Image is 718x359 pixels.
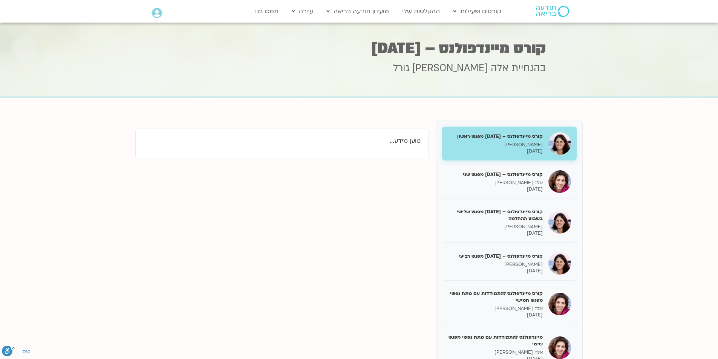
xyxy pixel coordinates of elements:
p: [DATE] [448,148,543,154]
img: קורס מיינדפולנס להתמודדות עם מתח נפשי מפגש חמישי [548,293,571,315]
h5: קורס מיינדפולנס – [DATE] מפגש רביעי [448,253,543,260]
img: קורס מיינדפולנס – יוני 25 מפגש רביעי [548,252,571,275]
p: אלה [PERSON_NAME] [448,349,543,356]
h5: קורס מיינדפולנס – [DATE] מפגש שלישי בשבוע ההחלמה [448,208,543,222]
p: [DATE] [448,312,543,318]
img: קורס מיינדפולנס – יוני 25 מפגש שני [548,170,571,193]
a: ההקלטות שלי [398,4,444,18]
p: טוען מידע... [143,136,421,146]
img: מיינדפולנס להתמודדות עם מתח נפשי מפגש שישי [548,336,571,359]
span: בהנחיית [511,61,546,75]
img: קורס מיינדפולנס – יוני 25 מפגש שלישי בשבוע ההחלמה [548,211,571,234]
h5: קורס מיינדפולנס – [DATE] מפגש ראשון [448,133,543,140]
a: עזרה [288,4,317,18]
a: תמכו בנו [251,4,282,18]
img: תודעה בריאה [536,6,569,17]
a: מועדון תודעה בריאה [323,4,393,18]
p: [DATE] [448,268,543,274]
p: אלה [PERSON_NAME] [448,306,543,312]
h5: מיינדפולנס להתמודדות עם מתח נפשי מפגש שישי [448,334,543,347]
a: קורסים ופעילות [449,4,505,18]
img: קורס מיינדפולנס – יוני 25 מפגש ראשון [548,132,571,155]
p: [PERSON_NAME] [448,261,543,268]
p: [PERSON_NAME] [448,142,543,148]
h5: קורס מיינדפולנס – [DATE] מפגש שני [448,171,543,178]
p: אלה [PERSON_NAME] [448,180,543,186]
h5: קורס מיינדפולנס להתמודדות עם מתח נפשי מפגש חמישי [448,290,543,304]
h1: קורס מיינדפולנס – [DATE] [173,41,546,56]
p: [DATE] [448,186,543,192]
p: [PERSON_NAME] [448,224,543,230]
p: [DATE] [448,230,543,237]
